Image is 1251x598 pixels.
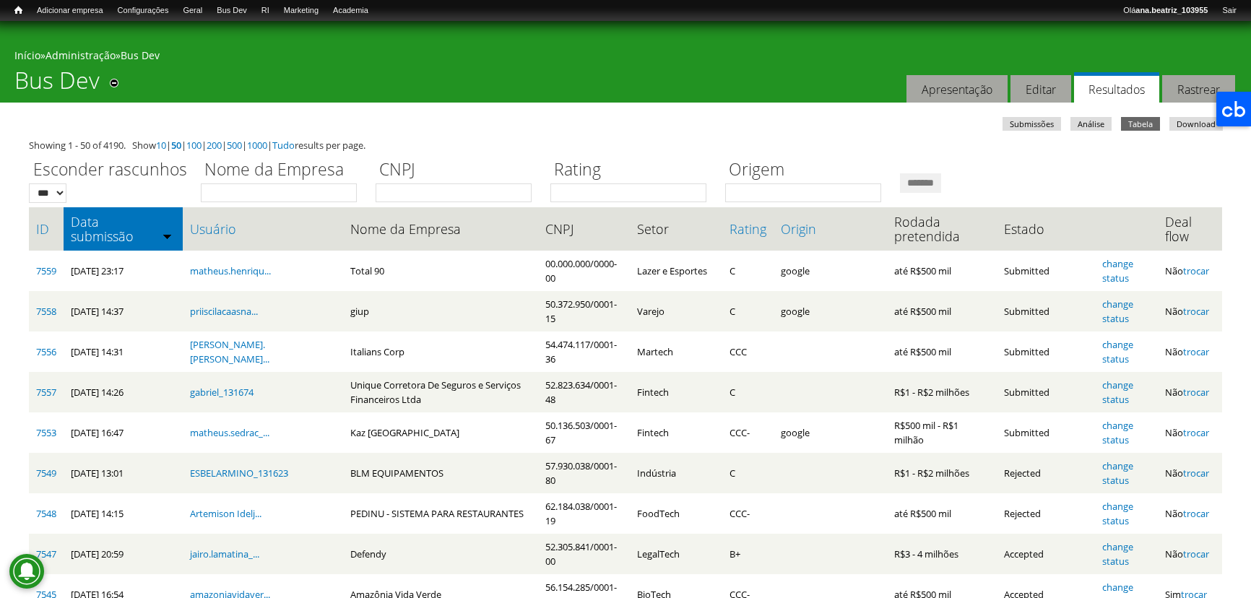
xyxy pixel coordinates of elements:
a: Origin [781,222,880,236]
td: Martech [630,331,722,372]
a: Tudo [272,139,295,152]
strong: ana.beatriz_103955 [1135,6,1208,14]
a: trocar [1183,305,1209,318]
a: Academia [326,4,376,18]
th: Estado [997,207,1095,251]
td: R$500 mil - R$1 milhão [887,412,996,453]
a: trocar [1183,547,1209,560]
a: change status [1102,298,1133,325]
a: Apresentação [906,75,1008,103]
td: Accepted [997,534,1095,574]
a: 100 [186,139,202,152]
td: Não [1158,493,1222,534]
td: Kaz [GEOGRAPHIC_DATA] [343,412,538,453]
td: Rejected [997,493,1095,534]
td: CCC- [722,412,774,453]
label: Origem [725,157,891,183]
td: Submitted [997,291,1095,331]
a: Rastrear [1162,75,1235,103]
a: 7558 [36,305,56,318]
td: CCC [722,331,774,372]
a: change status [1102,459,1133,487]
a: trocar [1183,345,1209,358]
td: BLM EQUIPAMENTOS [343,453,538,493]
label: CNPJ [376,157,541,183]
td: R$3 - 4 milhões [887,534,996,574]
a: matheus.henriqu... [190,264,271,277]
span: Início [14,5,22,15]
img: ordem crescente [163,231,172,240]
a: trocar [1183,507,1209,520]
a: 7557 [36,386,56,399]
a: 1000 [247,139,267,152]
a: Download [1169,117,1223,131]
td: 57.930.038/0001-80 [538,453,630,493]
a: Data submissão [71,214,176,243]
td: C [722,291,774,331]
a: 7548 [36,507,56,520]
label: Rating [550,157,716,183]
a: Adicionar empresa [30,4,111,18]
td: 54.474.117/0001-36 [538,331,630,372]
a: Administração [46,48,116,62]
td: Total 90 [343,251,538,291]
td: CCC- [722,493,774,534]
td: google [774,291,888,331]
a: gabriel_131674 [190,386,254,399]
td: Não [1158,453,1222,493]
td: Não [1158,251,1222,291]
a: Bus Dev [121,48,160,62]
a: change status [1102,540,1133,568]
a: Oláana.beatriz_103955 [1116,4,1215,18]
td: R$1 - R$2 milhões [887,453,996,493]
td: Italians Corp [343,331,538,372]
td: até R$500 mil [887,291,996,331]
td: Lazer e Esportes [630,251,722,291]
td: C [722,251,774,291]
a: trocar [1183,386,1209,399]
a: Usuário [190,222,336,236]
a: priiscilacaasna... [190,305,258,318]
label: Nome da Empresa [201,157,366,183]
a: 50 [171,139,181,152]
a: change status [1102,257,1133,285]
td: Defendy [343,534,538,574]
label: Esconder rascunhos [29,157,191,183]
a: Editar [1010,75,1071,103]
a: Rating [730,222,766,236]
a: trocar [1183,467,1209,480]
a: 7547 [36,547,56,560]
td: 52.305.841/0001-00 [538,534,630,574]
a: 7559 [36,264,56,277]
a: change status [1102,338,1133,365]
td: Não [1158,372,1222,412]
a: 7556 [36,345,56,358]
a: RI [254,4,277,18]
a: 7553 [36,426,56,439]
td: 50.372.950/0001-15 [538,291,630,331]
td: Fintech [630,412,722,453]
a: 7549 [36,467,56,480]
a: Bus Dev [209,4,254,18]
a: Marketing [277,4,326,18]
td: [DATE] 14:15 [64,493,183,534]
a: trocar [1183,264,1209,277]
a: Sair [1215,4,1244,18]
td: Submitted [997,331,1095,372]
a: Análise [1070,117,1112,131]
td: [DATE] 20:59 [64,534,183,574]
td: [DATE] 23:17 [64,251,183,291]
th: Nome da Empresa [343,207,538,251]
td: Submitted [997,251,1095,291]
td: Não [1158,534,1222,574]
td: Não [1158,331,1222,372]
td: 52.823.634/0001-48 [538,372,630,412]
td: google [774,251,888,291]
td: Submitted [997,372,1095,412]
td: LegalTech [630,534,722,574]
td: Não [1158,291,1222,331]
td: C [722,453,774,493]
td: Indústria [630,453,722,493]
a: change status [1102,419,1133,446]
a: 200 [207,139,222,152]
